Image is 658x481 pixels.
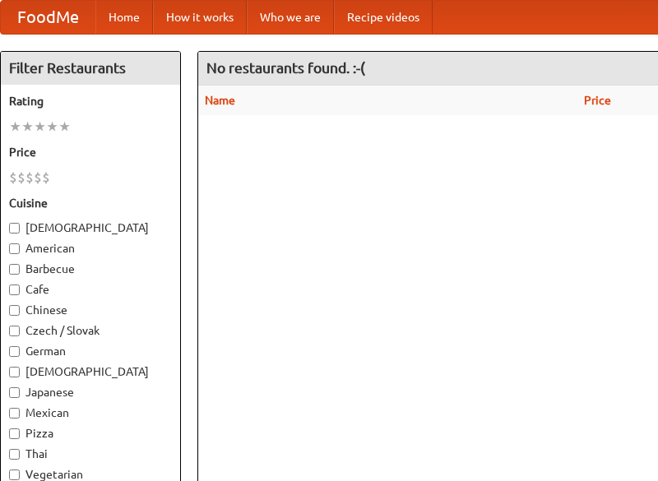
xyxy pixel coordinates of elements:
label: Barbecue [9,261,172,277]
li: ★ [58,118,71,136]
input: American [9,243,20,254]
input: Japanese [9,387,20,398]
li: ★ [21,118,34,136]
a: FoodMe [1,1,95,34]
h4: Filter Restaurants [1,52,180,85]
input: [DEMOGRAPHIC_DATA] [9,367,20,377]
label: [DEMOGRAPHIC_DATA] [9,220,172,236]
label: Mexican [9,405,172,421]
label: Cafe [9,281,172,298]
input: [DEMOGRAPHIC_DATA] [9,223,20,234]
li: ★ [9,118,21,136]
a: Price [584,94,611,107]
input: Barbecue [9,264,20,275]
label: Pizza [9,425,172,442]
a: Who we are [247,1,334,34]
li: $ [34,169,42,187]
label: [DEMOGRAPHIC_DATA] [9,363,172,380]
label: Chinese [9,302,172,318]
a: Home [95,1,153,34]
input: German [9,346,20,357]
li: $ [25,169,34,187]
input: Vegetarian [9,469,20,480]
label: German [9,343,172,359]
a: Recipe videos [334,1,433,34]
li: $ [42,169,50,187]
label: Japanese [9,384,172,400]
input: Pizza [9,428,20,439]
h5: Rating [9,93,172,109]
li: $ [17,169,25,187]
li: $ [9,169,17,187]
input: Mexican [9,408,20,419]
a: Name [205,94,235,107]
ng-pluralize: No restaurants found. :-( [206,60,365,76]
label: American [9,240,172,257]
a: How it works [153,1,247,34]
li: ★ [46,118,58,136]
input: Czech / Slovak [9,326,20,336]
label: Thai [9,446,172,462]
label: Czech / Slovak [9,322,172,339]
input: Thai [9,449,20,460]
h5: Price [9,144,172,160]
input: Cafe [9,284,20,295]
input: Chinese [9,305,20,316]
h5: Cuisine [9,195,172,211]
li: ★ [34,118,46,136]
